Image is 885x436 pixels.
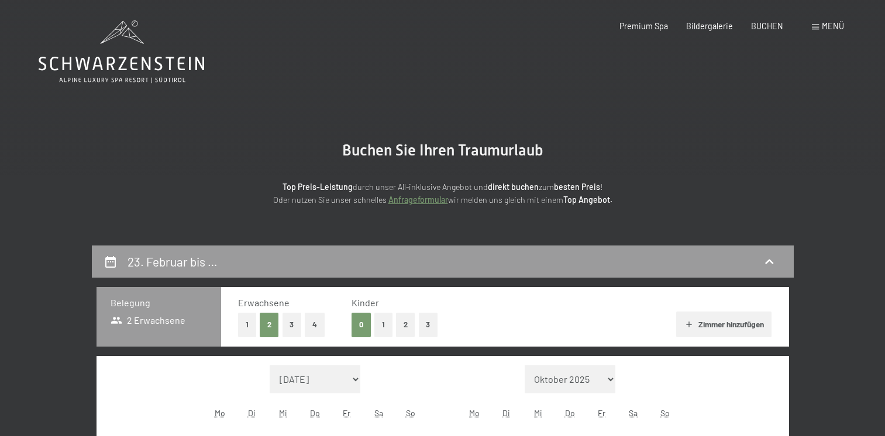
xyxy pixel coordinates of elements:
a: Anfrageformular [388,195,448,205]
strong: besten Preis [554,182,600,192]
strong: direkt buchen [488,182,539,192]
span: Kinder [352,297,379,308]
abbr: Donnerstag [310,408,320,418]
abbr: Mittwoch [279,408,287,418]
strong: Top Preis-Leistung [283,182,353,192]
button: 3 [419,313,438,337]
abbr: Dienstag [248,408,256,418]
abbr: Dienstag [502,408,510,418]
abbr: Freitag [343,408,350,418]
abbr: Montag [215,408,225,418]
a: Bildergalerie [686,21,733,31]
button: 4 [305,313,325,337]
button: 1 [374,313,392,337]
span: 2 Erwachsene [111,314,186,327]
abbr: Samstag [374,408,383,418]
abbr: Sonntag [660,408,670,418]
abbr: Mittwoch [534,408,542,418]
span: Buchen Sie Ihren Traumurlaub [342,141,543,159]
a: BUCHEN [751,21,783,31]
strong: Top Angebot. [563,195,612,205]
button: 3 [283,313,302,337]
a: Premium Spa [619,21,668,31]
button: 2 [260,313,279,337]
h3: Belegung [111,296,207,309]
p: durch unser All-inklusive Angebot und zum ! Oder nutzen Sie unser schnelles wir melden uns gleich... [185,181,700,207]
h2: 23. Februar bis … [128,254,218,269]
button: 1 [238,313,256,337]
button: 2 [396,313,415,337]
button: Zimmer hinzufügen [676,312,772,337]
button: 0 [352,313,371,337]
span: Erwachsene [238,297,290,308]
abbr: Freitag [598,408,605,418]
span: Menü [822,21,844,31]
abbr: Samstag [629,408,638,418]
abbr: Montag [469,408,480,418]
abbr: Sonntag [406,408,415,418]
abbr: Donnerstag [565,408,575,418]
